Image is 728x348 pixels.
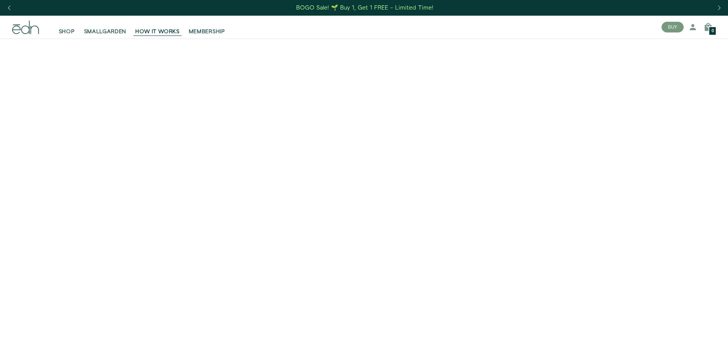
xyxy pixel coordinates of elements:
[59,28,75,36] span: SHOP
[662,22,684,32] button: BUY
[712,29,714,33] span: 0
[669,325,720,344] iframe: Opens a widget where you can find more information
[131,19,184,36] a: HOW IT WORKS
[295,2,434,14] a: BOGO Sale! 🌱 Buy 1, Get 1 FREE – Limited Time!
[54,19,79,36] a: SHOP
[84,28,126,36] span: SMALLGARDEN
[135,28,179,36] span: HOW IT WORKS
[79,19,131,36] a: SMALLGARDEN
[184,19,230,36] a: MEMBERSHIP
[296,4,433,12] div: BOGO Sale! 🌱 Buy 1, Get 1 FREE – Limited Time!
[189,28,225,36] span: MEMBERSHIP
